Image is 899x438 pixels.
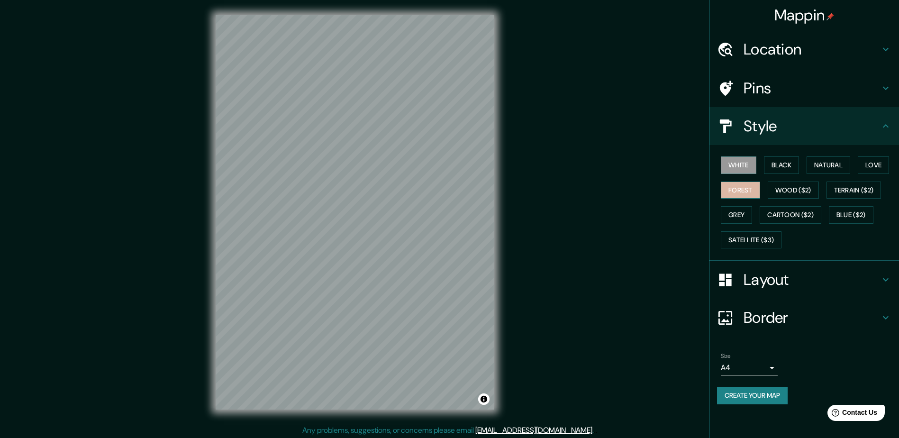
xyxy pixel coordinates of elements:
button: Wood ($2) [768,182,819,199]
h4: Layout [744,270,880,289]
button: Natural [807,156,850,174]
canvas: Map [216,15,494,410]
div: Layout [709,261,899,299]
button: Satellite ($3) [721,231,781,249]
div: Border [709,299,899,337]
div: Style [709,107,899,145]
button: Love [858,156,889,174]
h4: Mappin [774,6,835,25]
button: Cartoon ($2) [760,206,821,224]
div: Location [709,30,899,68]
button: Grey [721,206,752,224]
h4: Style [744,117,880,136]
button: Terrain ($2) [826,182,881,199]
button: Black [764,156,799,174]
iframe: Help widget launcher [815,401,889,428]
div: A4 [721,360,778,375]
a: [EMAIL_ADDRESS][DOMAIN_NAME] [475,425,592,435]
button: Create your map [717,387,788,404]
div: . [594,425,595,436]
button: Blue ($2) [829,206,873,224]
button: Forest [721,182,760,199]
button: Toggle attribution [478,393,490,405]
label: Size [721,352,731,360]
div: . [595,425,597,436]
h4: Border [744,308,880,327]
button: White [721,156,756,174]
img: pin-icon.png [826,13,834,20]
p: Any problems, suggestions, or concerns please email . [302,425,594,436]
h4: Location [744,40,880,59]
div: Pins [709,69,899,107]
h4: Pins [744,79,880,98]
